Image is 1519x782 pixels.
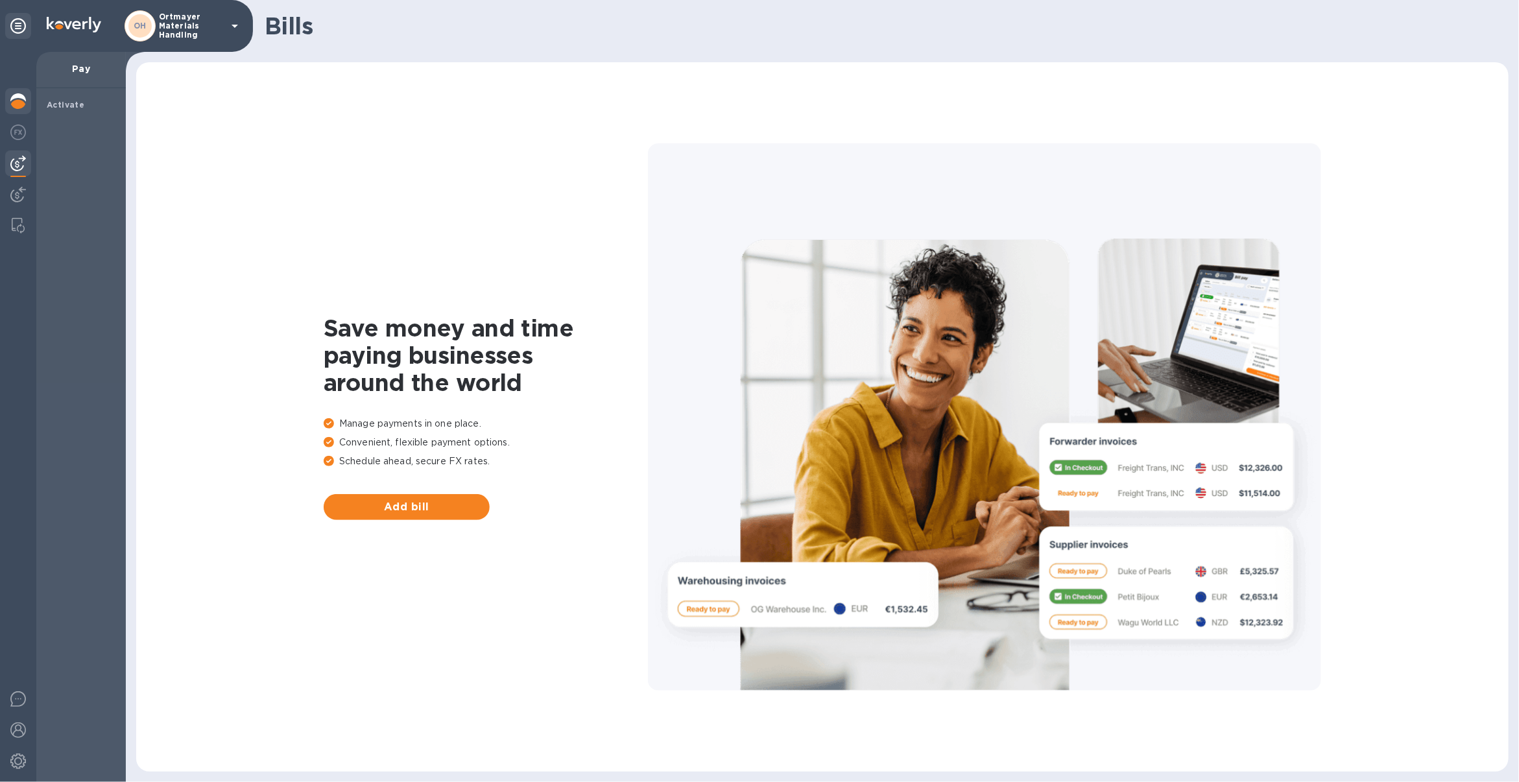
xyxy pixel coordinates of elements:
h1: Bills [265,12,1498,40]
b: OH [134,21,147,30]
p: Pay [47,62,115,75]
p: Manage payments in one place. [324,417,648,431]
p: Schedule ahead, secure FX rates. [324,455,648,468]
img: Foreign exchange [10,124,26,140]
b: Activate [47,100,84,110]
p: Convenient, flexible payment options. [324,436,648,449]
img: Logo [47,17,101,32]
button: Add bill [324,494,490,520]
div: Unpin categories [5,13,31,39]
span: Add bill [334,499,479,515]
p: Ortmayer Materials Handling [159,12,224,40]
h1: Save money and time paying businesses around the world [324,314,648,396]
